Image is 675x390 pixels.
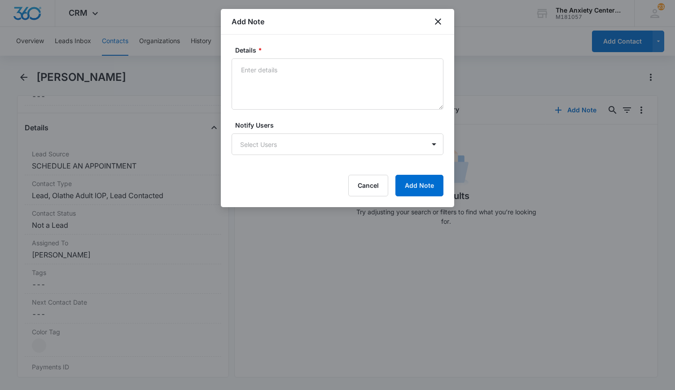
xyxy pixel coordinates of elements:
label: Details [235,45,447,55]
button: Cancel [348,175,388,196]
button: Add Note [395,175,443,196]
h1: Add Note [232,16,264,27]
button: close [433,16,443,27]
label: Notify Users [235,120,447,130]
